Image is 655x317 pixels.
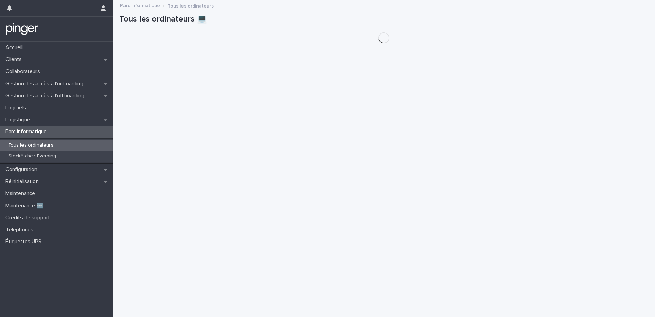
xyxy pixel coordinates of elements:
p: Logiciels [3,105,31,111]
p: Tous les ordinateurs [3,142,59,148]
p: Gestion des accès à l’onboarding [3,81,89,87]
p: Logistique [3,116,35,123]
p: Étiquettes UPS [3,238,47,245]
p: Parc informatique [3,128,52,135]
p: Stocké chez Everping [3,153,61,159]
p: Clients [3,56,27,63]
p: Maintenance 🆕 [3,203,49,209]
p: Configuration [3,166,43,173]
p: Crédits de support [3,215,56,221]
p: Réinitialisation [3,178,44,185]
img: mTgBEunGTSyRkCgitkcU [5,22,39,36]
p: Accueil [3,44,28,51]
p: Gestion des accès à l’offboarding [3,93,90,99]
p: Maintenance [3,190,41,197]
h1: Tous les ordinateurs 💻 [119,14,648,24]
p: Collaborateurs [3,68,45,75]
a: Parc informatique [120,1,160,9]
p: Tous les ordinateurs [168,2,214,9]
p: Téléphones [3,226,39,233]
